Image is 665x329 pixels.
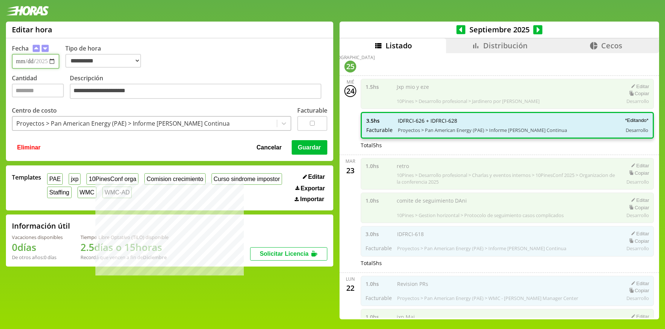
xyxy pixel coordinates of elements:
b: Diciembre [143,254,167,261]
span: Cecos [601,41,622,51]
button: Curso sindrome impostor [212,173,282,185]
button: Staffing [47,187,72,198]
div: Vacaciones disponibles [12,234,63,241]
label: Centro de costo [12,106,57,114]
div: 23 [344,164,356,176]
button: WMC-AD [102,187,132,198]
div: Tiempo Libre Optativo (TiLO) disponible [81,234,168,241]
h1: 2.5 días o 15 horas [81,241,168,254]
label: Facturable [297,106,327,114]
label: Tipo de hora [65,44,147,69]
h2: Información útil [12,221,70,231]
span: Templates [12,173,41,181]
label: Fecha [12,44,29,52]
input: Cantidad [12,84,64,97]
div: [DEMOGRAPHIC_DATA] [326,54,375,61]
h1: 0 días [12,241,63,254]
button: 10PinesConf orga [86,173,138,185]
div: mié [347,79,354,85]
div: 25 [344,61,356,72]
img: logotipo [6,6,49,16]
span: Solicitar Licencia [260,251,309,257]
div: De otros años: 0 días [12,254,63,261]
span: Septiembre 2025 [465,25,533,35]
button: PAE [47,173,63,185]
button: Cancelar [254,140,284,154]
div: Proyectos > Pan American Energy (PAE) > Informe [PERSON_NAME] Continua [16,119,230,128]
label: Cantidad [12,74,70,101]
button: Solicitar Licencia [250,247,327,261]
span: Distribución [483,41,528,51]
select: Tipo de hora [65,54,141,68]
button: Guardar [292,140,327,154]
label: Descripción [70,74,327,101]
span: Importar [300,196,324,203]
div: 22 [344,282,356,294]
button: Eliminar [15,140,43,154]
div: scrollable content [340,53,659,318]
span: Editar [308,174,325,180]
div: Recordá que vencen a fin de [81,254,168,261]
button: Comision crecimiento [144,173,206,185]
h1: Editar hora [12,25,52,35]
button: WMC [78,187,97,198]
div: Total 5 hs [361,142,654,149]
span: Listado [386,41,412,51]
button: Exportar [293,185,327,192]
span: Exportar [301,185,325,192]
div: Total 5 hs [361,259,654,267]
button: Editar [301,173,327,181]
div: mar [345,158,355,164]
textarea: Descripción [70,84,321,99]
button: jxp [69,173,81,185]
div: lun [346,276,355,282]
div: 24 [344,85,356,97]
